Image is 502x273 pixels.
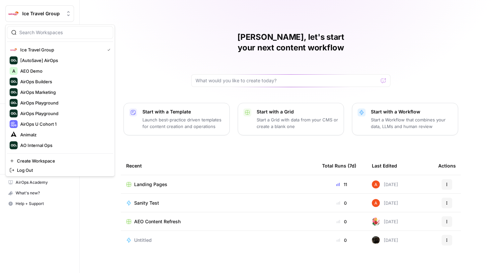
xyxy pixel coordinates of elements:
img: AO Internal Ops Logo [10,141,18,149]
span: Landing Pages [134,181,167,188]
p: Start a Grid with data from your CMS or create a blank one [257,116,338,130]
span: AirOps Academy [16,179,71,185]
img: AirOps Playground Logo [10,99,18,107]
p: Start with a Grid [257,108,338,115]
span: AirOps Marketing [20,89,108,96]
img: Animalz Logo [10,131,18,139]
span: AO Internal Ops [20,142,108,149]
div: [DATE] [372,180,398,188]
div: Workspace: Ice Travel Group [5,25,115,176]
div: [DATE] [372,218,398,226]
div: [DATE] [372,236,398,244]
button: Help + Support [5,198,74,209]
img: a7wp29i4q9fg250eipuu1edzbiqn [372,236,380,244]
span: Ice Travel Group [22,10,62,17]
p: Launch best-practice driven templates for content creation and operations [142,116,224,130]
img: AirOps Builders Logo [10,78,18,86]
button: Start with a TemplateLaunch best-practice driven templates for content creation and operations [124,103,230,135]
span: Create Workspace [17,158,108,164]
span: Animalz [20,131,108,138]
div: What's new? [6,188,74,198]
img: Ice Travel Group Logo [10,46,18,54]
h1: [PERSON_NAME], let's start your next content workflow [191,32,390,53]
p: Start with a Template [142,108,224,115]
img: [AutoSave] AirOps Logo [10,56,18,64]
span: Log Out [17,167,108,173]
span: AirOps Playground [20,110,108,117]
span: [AutoSave] AirOps [20,57,108,64]
span: Help + Support [16,201,71,207]
div: Actions [438,157,456,175]
img: Ice Travel Group Logo [8,8,20,20]
img: AirOps U Cohort 1 Logo [10,120,18,128]
a: Sanity Test [126,200,311,206]
div: 0 [322,218,361,225]
span: AirOps U Cohort 1 [20,121,108,127]
p: Start with a Workflow [371,108,453,115]
div: 11 [322,181,361,188]
span: Ice Travel Group [20,46,102,53]
div: Total Runs (7d) [322,157,356,175]
img: cje7zb9ux0f2nqyv5qqgv3u0jxek [372,180,380,188]
span: AEO Content Refresh [134,218,181,225]
span: Sanity Test [134,200,159,206]
img: AirOps Playground Logo [10,109,18,117]
a: Landing Pages [126,181,311,188]
span: Untitled [134,237,152,243]
input: What would you like to create today? [196,77,378,84]
div: 0 [322,200,361,206]
span: AirOps Builders [20,78,108,85]
img: bumscs0cojt2iwgacae5uv0980n9 [372,218,380,226]
img: cje7zb9ux0f2nqyv5qqgv3u0jxek [372,199,380,207]
p: Start a Workflow that combines your data, LLMs and human review [371,116,453,130]
button: Start with a GridStart a Grid with data from your CMS or create a blank one [238,103,344,135]
div: Recent [126,157,311,175]
div: 0 [322,237,361,243]
div: Last Edited [372,157,397,175]
span: AirOps Playground [20,100,108,106]
a: Create Workspace [7,156,113,166]
button: What's new? [5,188,74,198]
span: AEO Demo [20,68,108,74]
div: [DATE] [372,199,398,207]
span: A [12,68,15,74]
button: Workspace: Ice Travel Group [5,5,74,22]
a: AirOps Academy [5,177,74,188]
a: Log Out [7,166,113,175]
input: Search Workspaces [19,29,109,36]
img: AirOps Marketing Logo [10,88,18,96]
a: AEO Content Refresh [126,218,311,225]
button: Start with a WorkflowStart a Workflow that combines your data, LLMs and human review [352,103,458,135]
a: Untitled [126,237,311,243]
